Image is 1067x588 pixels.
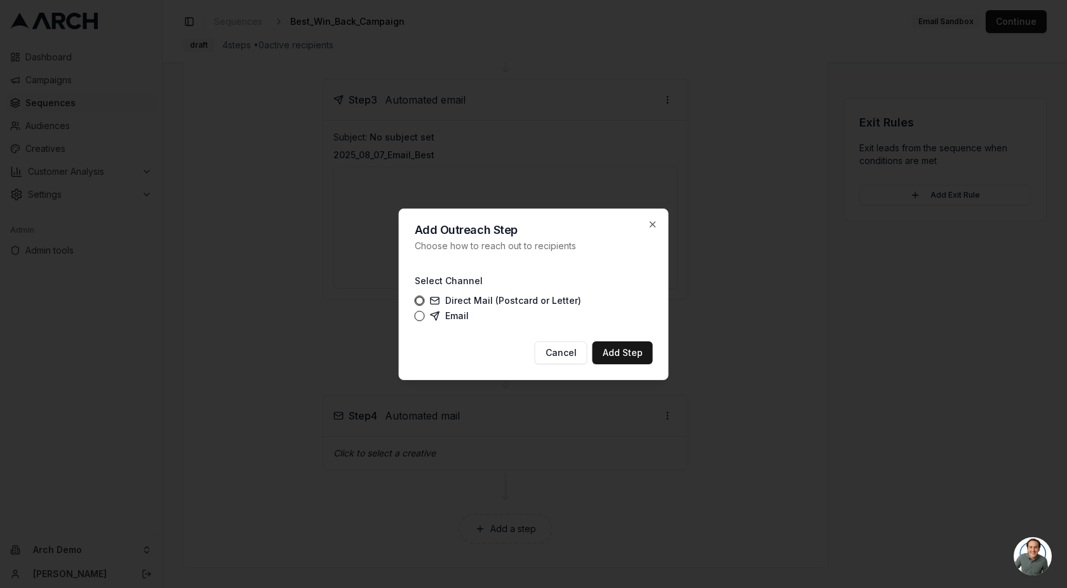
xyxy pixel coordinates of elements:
label: Select Channel [415,275,483,286]
label: Email [430,311,469,321]
label: Direct Mail (Postcard or Letter) [430,296,581,306]
p: Choose how to reach out to recipients [415,240,653,252]
h2: Add Outreach Step [415,224,653,236]
button: Add Step [593,341,653,364]
button: Cancel [535,341,587,364]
